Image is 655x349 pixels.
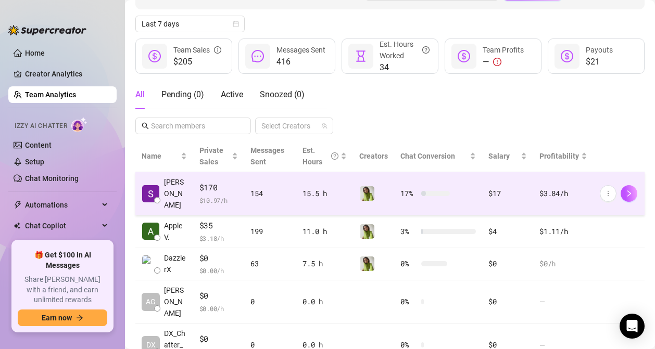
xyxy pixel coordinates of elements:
span: Messages Sent [250,146,284,166]
img: Amaia [360,186,374,201]
span: Messages Sent [276,46,325,54]
div: $0 [488,258,527,269]
a: Chat Monitoring [25,174,79,183]
span: dollar-circle [561,50,573,62]
span: dollar-circle [458,50,470,62]
span: more [604,190,612,197]
span: 0 % [400,258,417,269]
span: 17 % [400,188,417,199]
span: message [251,50,264,62]
span: Team Profits [483,46,524,54]
div: 0 [250,296,290,307]
span: Chat Copilot [25,217,99,234]
span: AG [146,296,156,307]
span: Automations [25,197,99,213]
span: question-circle [331,145,338,167]
img: Amaia [360,224,374,239]
div: 199 [250,226,290,237]
img: logo-BBDzfeDw.svg [8,25,86,35]
img: DazzlerX [142,255,159,273]
img: Apple Valerio [142,223,159,240]
img: Amaia [360,256,374,271]
th: Name [135,140,193,172]
div: $3.84 /h [539,188,587,199]
span: Active [221,89,243,99]
span: $0 [199,290,238,302]
td: — [533,280,594,324]
img: Sherwin Mayor [142,185,159,202]
div: — [483,56,524,68]
span: 34 [380,61,430,74]
span: [PERSON_NAME] [164,285,187,319]
a: Setup [25,158,44,166]
span: hourglass [355,50,367,62]
span: info-circle [214,44,221,56]
div: Pending ( 0 ) [161,88,204,101]
span: Payouts [586,46,613,54]
div: Open Intercom Messenger [620,314,645,339]
span: 0 % [400,296,417,307]
span: $ 0.00 /h [199,265,238,276]
a: Creator Analytics [25,66,108,82]
span: arrow-right [76,314,83,321]
span: Snoozed ( 0 ) [260,89,305,99]
span: Profitability [539,152,579,160]
div: 7.5 h [303,258,347,269]
img: AI Chatter [71,117,87,132]
span: $170 [199,182,238,194]
span: Share [PERSON_NAME] with a friend, and earn unlimited rewards [18,275,107,305]
div: 63 [250,258,290,269]
span: dollar-circle [148,50,161,62]
span: search [142,122,149,130]
span: $0 [199,252,238,265]
span: 3 % [400,226,417,237]
span: $ 10.97 /h [199,195,238,205]
span: Chat Conversion [400,152,455,160]
span: $ 0.00 /h [199,303,238,314]
span: $21 [586,56,613,68]
input: Search members [151,120,236,132]
a: Content [25,141,52,149]
div: $1.11 /h [539,226,587,237]
div: All [135,88,145,101]
div: Est. Hours Worked [380,38,430,61]
div: Team Sales [173,44,221,56]
span: Last 7 days [142,16,238,32]
span: 🎁 Get $100 in AI Messages [18,250,107,270]
div: $17 [488,188,527,199]
span: Salary [488,152,510,160]
span: $35 [199,219,238,232]
div: $0 [488,296,527,307]
div: $4 [488,226,527,237]
span: calendar [233,21,239,27]
span: $ 3.18 /h [199,233,238,243]
a: Team Analytics [25,91,76,99]
span: DazzlerX [164,252,187,275]
span: thunderbolt [14,201,22,209]
span: Apple V. [164,220,187,243]
div: $0 /h [539,258,587,269]
div: 15.5 h [303,188,347,199]
button: Earn nowarrow-right [18,309,107,326]
span: question-circle [422,38,430,61]
span: exclamation-circle [493,58,501,66]
th: Creators [353,140,394,172]
div: 154 [250,188,290,199]
span: right [625,190,633,197]
a: Home [25,49,45,57]
span: [PERSON_NAME] [164,176,187,211]
span: team [321,123,327,129]
div: Est. Hours [303,145,338,167]
span: $205 [173,56,221,68]
span: $0 [199,333,238,345]
span: Private Sales [199,146,223,166]
div: 0.0 h [303,296,347,307]
span: Earn now [42,314,72,322]
img: Chat Copilot [14,222,20,229]
div: 11.0 h [303,226,347,237]
span: Izzy AI Chatter [15,121,67,131]
span: Name [142,150,179,162]
span: 416 [276,56,325,68]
